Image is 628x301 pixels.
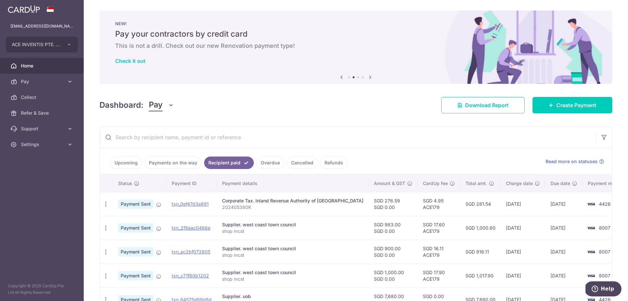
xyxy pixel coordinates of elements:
a: Payments on the way [145,157,201,169]
a: Recipient paid [204,157,254,169]
h4: Dashboard: [99,99,144,111]
input: Search by recipient name, payment id or reference [100,127,596,148]
span: Read more on statuses [546,158,598,165]
td: [DATE] [501,264,545,288]
p: NEW! [115,21,597,26]
td: [DATE] [545,264,583,288]
span: Settings [21,141,64,148]
span: Pay [149,99,163,111]
span: 8007 [599,225,610,231]
td: SGD 1,017.90 [460,264,501,288]
a: Overdue [256,157,284,169]
td: SGD 4.95 ACE179 [418,192,460,216]
img: Bank Card [584,224,598,232]
td: [DATE] [545,240,583,264]
span: Total amt. [465,180,487,187]
button: Pay [149,99,174,111]
div: Supplier. west coast town council [222,221,363,228]
a: txn_ec2bf072805 [172,249,210,254]
span: Payment Sent [118,223,153,233]
th: Payment details [217,175,369,192]
div: Supplier. uob [222,293,363,300]
img: Bank Card [584,200,598,208]
a: txn_2f8eac0486e [172,225,210,231]
img: CardUp [8,5,40,13]
img: Renovation banner [99,10,612,84]
span: Charge date [506,180,533,187]
span: Amount & GST [374,180,405,187]
td: [DATE] [501,216,545,240]
a: Download Report [441,97,525,113]
span: Home [21,63,64,69]
td: SGD 1,000.00 SGD 0.00 [369,264,418,288]
p: shop mcst [222,252,363,258]
a: txn_c71f80b1202 [172,273,209,278]
span: Collect [21,94,64,101]
p: 202405380K [222,204,363,211]
span: Pay [21,78,64,85]
span: Payment Sent [118,199,153,209]
td: SGD 281.54 [460,192,501,216]
span: Support [21,125,64,132]
td: SGD 16.11 ACE179 [418,240,460,264]
span: Payment Sent [118,247,153,256]
h5: Pay your contractors by credit card [115,29,597,39]
p: shop mcst [222,276,363,282]
p: shop mcst [222,228,363,235]
td: SGD 276.59 SGD 0.00 [369,192,418,216]
td: [DATE] [545,192,583,216]
span: Payment Sent [118,271,153,280]
td: [DATE] [501,240,545,264]
td: [DATE] [545,216,583,240]
div: Supplier. west coast town council [222,269,363,276]
td: SGD 983.00 SGD 0.00 [369,216,418,240]
iframe: Opens a widget where you can find more information [585,281,621,298]
th: Payment ID [166,175,217,192]
span: ACE INVENTIS PTE. LTD. [12,41,60,48]
span: 4426 [599,201,611,207]
td: SGD 17.90 ACE179 [418,264,460,288]
p: [EMAIL_ADDRESS][DOMAIN_NAME] [10,23,73,29]
td: SGD 900.00 SGD 0.00 [369,240,418,264]
img: Bank Card [584,272,598,280]
a: Refunds [320,157,347,169]
span: Refer & Save [21,110,64,116]
td: [DATE] [501,192,545,216]
h6: This is not a drill. Check out our new Renovation payment type! [115,42,597,50]
span: Status [118,180,132,187]
span: Create Payment [556,101,596,109]
img: Bank Card [584,248,598,256]
div: Corporate Tax. Inland Revenue Authority of [GEOGRAPHIC_DATA] [222,198,363,204]
td: SGD 1,000.60 [460,216,501,240]
a: Upcoming [110,157,142,169]
td: SGD 916.11 [460,240,501,264]
span: 8007 [599,273,610,278]
a: txn_0ef47d3a891 [172,201,209,207]
span: Due date [550,180,570,187]
button: ACE INVENTIS PTE. LTD. [6,37,78,52]
a: Create Payment [532,97,612,113]
span: Download Report [465,101,509,109]
a: Check it out [115,58,146,64]
a: Cancelled [287,157,318,169]
div: Supplier. west coast town council [222,245,363,252]
span: 8007 [599,249,610,254]
span: CardUp fee [423,180,448,187]
td: SGD 17.60 ACE179 [418,216,460,240]
a: Read more on statuses [546,158,604,165]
